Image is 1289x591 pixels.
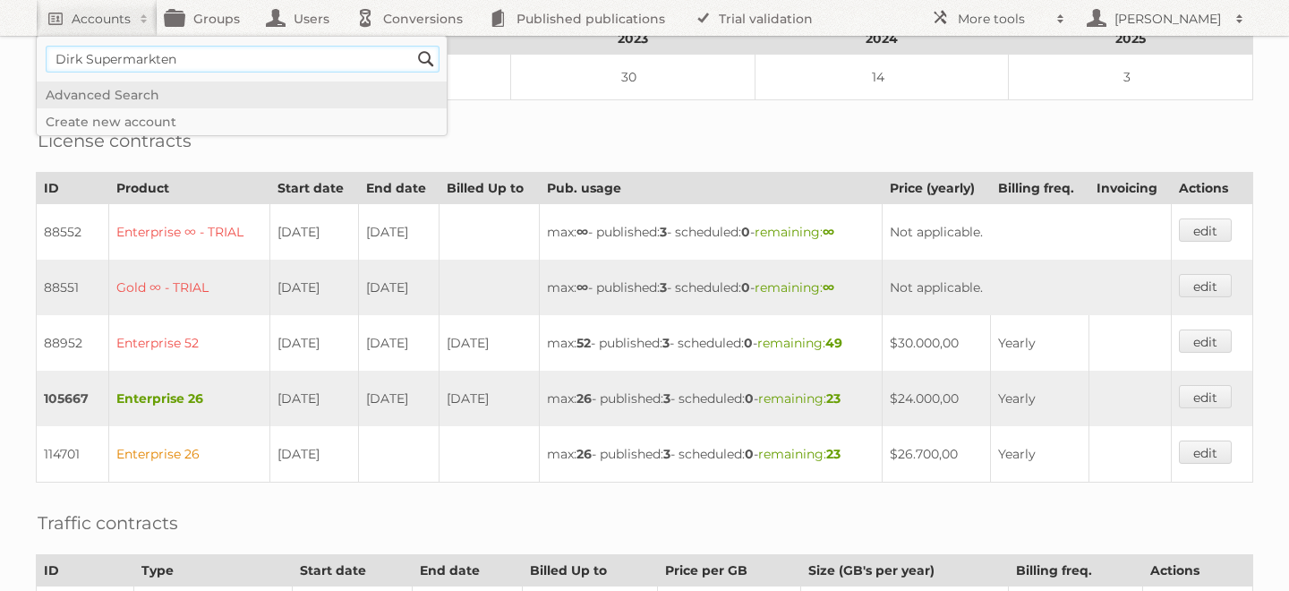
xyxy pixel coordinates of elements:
[658,555,801,587] th: Price per GB
[660,279,667,295] strong: 3
[745,390,754,407] strong: 0
[109,204,270,261] td: Enterprise ∞ - TRIAL
[109,426,270,483] td: Enterprise 26
[510,55,755,100] td: 30
[755,279,834,295] span: remaining:
[744,335,753,351] strong: 0
[755,224,834,240] span: remaining:
[1009,23,1253,55] th: 2025
[37,426,109,483] td: 114701
[1179,385,1232,408] a: edit
[38,510,178,536] h2: Traffic contracts
[758,390,841,407] span: remaining:
[440,315,539,371] td: [DATE]
[37,371,109,426] td: 105667
[270,260,358,315] td: [DATE]
[358,260,440,315] td: [DATE]
[576,446,592,462] strong: 26
[37,204,109,261] td: 88552
[1179,218,1232,242] a: edit
[741,279,750,295] strong: 0
[883,204,1172,261] td: Not applicable.
[991,371,1089,426] td: Yearly
[1172,173,1253,204] th: Actions
[37,260,109,315] td: 88551
[883,371,991,426] td: $24.000,00
[1009,55,1253,100] td: 3
[293,555,413,587] th: Start date
[440,173,539,204] th: Billed Up to
[745,446,754,462] strong: 0
[1179,330,1232,353] a: edit
[37,315,109,371] td: 88952
[576,224,588,240] strong: ∞
[413,46,440,73] input: Search
[270,371,358,426] td: [DATE]
[358,315,440,371] td: [DATE]
[1089,173,1172,204] th: Invoicing
[660,224,667,240] strong: 3
[109,315,270,371] td: Enterprise 52
[37,555,134,587] th: ID
[38,127,192,154] h2: License contracts
[270,426,358,483] td: [DATE]
[662,335,670,351] strong: 3
[823,224,834,240] strong: ∞
[826,446,841,462] strong: 23
[991,315,1089,371] td: Yearly
[576,335,591,351] strong: 52
[37,81,447,108] a: Advanced Search
[539,204,883,261] td: max: - published: - scheduled: -
[109,173,270,204] th: Product
[539,173,883,204] th: Pub. usage
[576,390,592,407] strong: 26
[109,371,270,426] td: Enterprise 26
[37,173,109,204] th: ID
[510,23,755,55] th: 2023
[37,108,447,135] a: Create new account
[823,279,834,295] strong: ∞
[883,426,991,483] td: $26.700,00
[1179,441,1232,464] a: edit
[1179,274,1232,297] a: edit
[826,390,841,407] strong: 23
[663,446,670,462] strong: 3
[883,315,991,371] td: $30.000,00
[72,10,131,28] h2: Accounts
[358,173,440,204] th: End date
[991,173,1089,204] th: Billing freq.
[1142,555,1252,587] th: Actions
[883,260,1172,315] td: Not applicable.
[522,555,657,587] th: Billed Up to
[358,204,440,261] td: [DATE]
[440,371,539,426] td: [DATE]
[883,173,991,204] th: Price (yearly)
[539,426,883,483] td: max: - published: - scheduled: -
[825,335,842,351] strong: 49
[133,555,293,587] th: Type
[109,260,270,315] td: Gold ∞ - TRIAL
[755,55,1009,100] td: 14
[757,335,842,351] span: remaining:
[576,279,588,295] strong: ∞
[539,260,883,315] td: max: - published: - scheduled: -
[801,555,1009,587] th: Size (GB's per year)
[1110,10,1226,28] h2: [PERSON_NAME]
[758,446,841,462] span: remaining:
[755,23,1009,55] th: 2024
[539,315,883,371] td: max: - published: - scheduled: -
[270,315,358,371] td: [DATE]
[412,555,522,587] th: End date
[270,204,358,261] td: [DATE]
[991,426,1089,483] td: Yearly
[663,390,670,407] strong: 3
[741,224,750,240] strong: 0
[270,173,358,204] th: Start date
[958,10,1047,28] h2: More tools
[358,371,440,426] td: [DATE]
[1008,555,1142,587] th: Billing freq.
[539,371,883,426] td: max: - published: - scheduled: -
